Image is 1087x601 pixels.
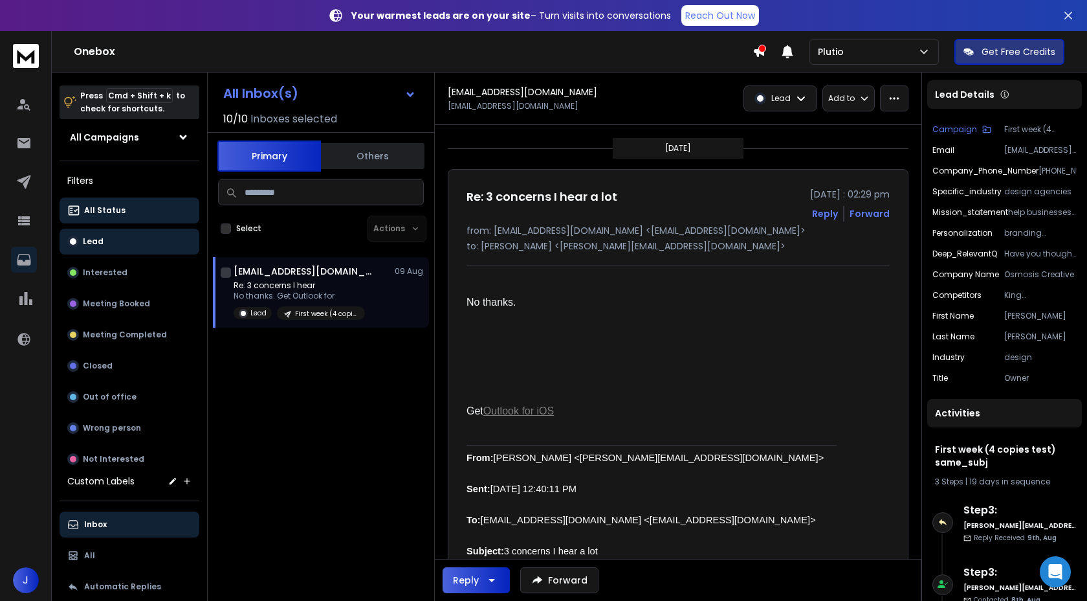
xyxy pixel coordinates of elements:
[234,280,365,291] p: Re: 3 concerns I hear
[1027,533,1057,543] span: 9th, Aug
[13,567,39,593] button: J
[932,145,954,155] p: Email
[60,229,199,255] button: Lead
[60,543,199,569] button: All
[1004,352,1077,363] p: design
[321,142,424,170] button: Others
[351,9,531,22] strong: Your warmest leads are on your site
[236,223,261,234] label: Select
[932,332,974,342] p: Last Name
[295,309,357,319] p: First week (4 copies test) same_subj
[83,236,104,247] p: Lead
[1004,249,1077,259] p: Have you thought about automating client onboarding and project updates to free up time for more ...
[932,124,991,135] button: Campaign
[932,166,1038,176] p: Company_Phone_Number
[467,515,481,525] b: To:
[60,446,199,472] button: Not Interested
[351,9,671,22] p: – Turn visits into conversations
[932,311,974,321] p: First Name
[84,519,107,530] p: Inbox
[443,567,510,593] button: Reply
[935,88,994,101] p: Lead Details
[1004,124,1077,135] p: First week (4 copies test) same_subj
[83,454,144,464] p: Not Interested
[60,172,199,190] h3: Filters
[234,265,376,278] h1: [EMAIL_ADDRESS][DOMAIN_NAME]
[106,88,173,103] span: Cmd + Shift + k
[963,565,1077,580] h6: Step 3 :
[932,290,982,300] p: Competitors
[1004,290,1077,300] p: King [PERSON_NAME] Group and Grid Worldwide
[520,567,598,593] button: Forward
[1004,228,1077,238] p: branding solutions
[818,45,849,58] p: Plutio
[60,415,199,441] button: Wrong person
[1040,556,1071,587] div: Open Intercom Messenger
[963,583,1077,593] h6: [PERSON_NAME][EMAIL_ADDRESS][DOMAIN_NAME]
[932,352,965,363] p: industry
[963,503,1077,518] h6: Step 3 :
[453,574,479,587] div: Reply
[83,423,141,433] p: Wrong person
[223,87,298,100] h1: All Inbox(s)
[467,240,890,253] p: to: [PERSON_NAME] <[PERSON_NAME][EMAIL_ADDRESS][DOMAIN_NAME]>
[448,101,578,111] p: [EMAIL_ADDRESS][DOMAIN_NAME]
[467,453,494,463] b: From:
[810,188,890,201] p: [DATE] : 02:29 pm
[932,187,1002,197] p: Specific_industry
[84,582,161,592] p: Automatic Replies
[681,5,759,26] a: Reach Out Now
[74,44,752,60] h1: Onebox
[1004,373,1077,383] p: Owner
[982,45,1055,58] p: Get Free Credits
[467,224,890,237] p: from: [EMAIL_ADDRESS][DOMAIN_NAME] <[EMAIL_ADDRESS][DOMAIN_NAME]>
[467,295,844,310] div: No thanks.
[84,205,126,216] p: All Status
[1004,187,1077,197] p: design agencies
[771,93,791,104] p: Lead
[234,291,365,301] p: No thanks. Get Outlook for
[963,521,1077,530] h6: [PERSON_NAME][EMAIL_ADDRESS][DOMAIN_NAME]
[969,476,1050,487] span: 19 days in sequence
[685,9,755,22] p: Reach Out Now
[932,373,948,383] p: title
[932,124,977,135] p: Campaign
[60,291,199,317] button: Meeting Booked
[60,353,199,379] button: Closed
[467,453,824,556] font: [PERSON_NAME] <[PERSON_NAME][EMAIL_ADDRESS][DOMAIN_NAME]> [DATE] 12:40:11 PM [EMAIL_ADDRESS][DOMA...
[812,207,838,220] button: Reply
[927,399,1082,427] div: Activities
[250,308,267,318] p: Lead
[665,143,691,153] p: [DATE]
[932,269,999,280] p: Company Name
[223,111,248,127] span: 10 / 10
[467,188,617,206] h1: Re: 3 concerns I hear a lot
[932,228,993,238] p: Personalization
[483,405,554,416] a: Outlook for iOS
[213,80,426,106] button: All Inbox(s)
[83,392,137,402] p: Out of office
[83,361,113,371] p: Closed
[80,89,185,115] p: Press to check for shortcuts.
[83,299,150,309] p: Meeting Booked
[1004,145,1077,155] p: [EMAIL_ADDRESS][DOMAIN_NAME]
[935,477,1074,487] div: |
[448,85,597,98] h1: [EMAIL_ADDRESS][DOMAIN_NAME]
[467,484,490,494] b: Sent:
[932,249,997,259] p: Deep_RelevantQ
[60,512,199,538] button: Inbox
[60,124,199,150] button: All Campaigns
[1004,269,1077,280] p: Osmosis Creative
[1004,332,1077,342] p: [PERSON_NAME]
[83,267,127,278] p: Interested
[250,111,337,127] h3: Inboxes selected
[60,260,199,286] button: Interested
[828,93,855,104] p: Add to
[67,475,135,488] h3: Custom Labels
[935,443,1074,469] h1: First week (4 copies test) same_subj
[850,207,890,220] div: Forward
[1004,311,1077,321] p: [PERSON_NAME]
